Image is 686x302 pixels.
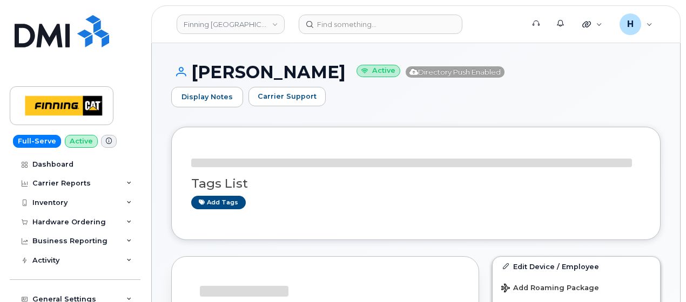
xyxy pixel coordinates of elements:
a: Edit Device / Employee [493,257,660,276]
h1: [PERSON_NAME] [171,63,661,81]
a: Add tags [191,196,246,209]
button: Carrier Support [248,87,326,106]
small: Active [357,65,400,77]
span: Add Roaming Package [501,284,599,294]
span: Directory Push Enabled [406,66,505,78]
h3: Tags List [191,177,641,190]
a: Display Notes [171,87,243,107]
span: Carrier Support [258,91,317,101]
button: Add Roaming Package [493,276,660,298]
